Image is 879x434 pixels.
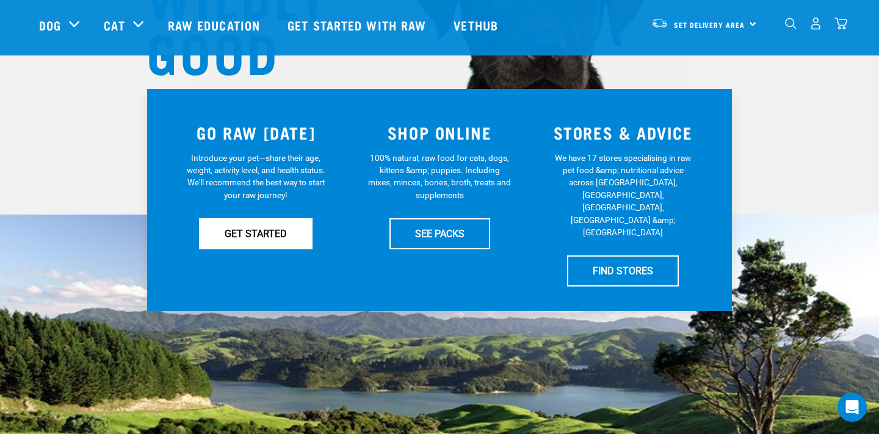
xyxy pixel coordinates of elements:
img: home-icon-1@2x.png [785,18,797,29]
a: SEE PACKS [389,218,490,249]
p: Introduce your pet—share their age, weight, activity level, and health status. We'll recommend th... [184,152,328,202]
h3: SHOP ONLINE [355,123,524,142]
a: Vethub [441,1,513,49]
a: FIND STORES [567,255,679,286]
span: Set Delivery Area [674,23,745,27]
a: Raw Education [156,1,275,49]
img: van-moving.png [651,18,668,29]
p: 100% natural, raw food for cats, dogs, kittens &amp; puppies. Including mixes, minces, bones, bro... [368,152,512,202]
a: Get started with Raw [275,1,441,49]
p: We have 17 stores specialising in raw pet food &amp; nutritional advice across [GEOGRAPHIC_DATA],... [551,152,695,239]
a: Cat [104,16,125,34]
div: Open Intercom Messenger [837,393,867,422]
h3: STORES & ADVICE [538,123,707,142]
img: home-icon@2x.png [834,17,847,30]
img: user.png [809,17,822,30]
a: Dog [39,16,61,34]
h3: GO RAW [DATE] [172,123,341,142]
a: GET STARTED [199,218,313,249]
